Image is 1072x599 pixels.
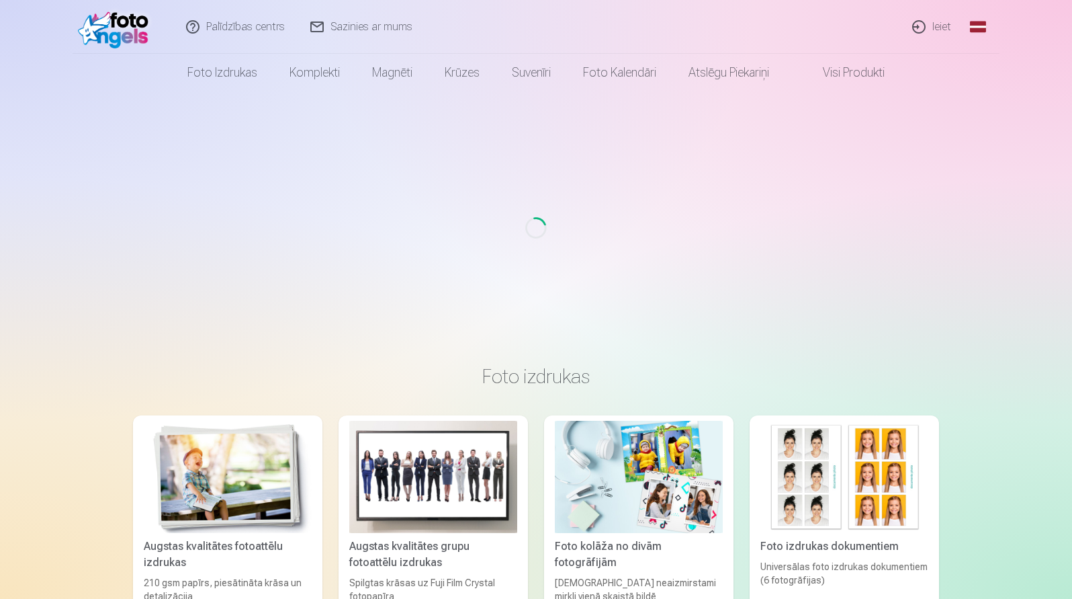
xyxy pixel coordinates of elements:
div: Augstas kvalitātes fotoattēlu izdrukas [138,538,317,571]
a: Foto izdrukas [171,54,273,91]
img: /fa1 [78,5,155,48]
a: Suvenīri [496,54,567,91]
div: Augstas kvalitātes grupu fotoattēlu izdrukas [344,538,523,571]
img: Foto izdrukas dokumentiem [760,421,928,533]
a: Atslēgu piekariņi [672,54,785,91]
div: Foto izdrukas dokumentiem [755,538,934,555]
a: Komplekti [273,54,356,91]
img: Augstas kvalitātes grupu fotoattēlu izdrukas [349,421,517,533]
a: Foto kalendāri [567,54,672,91]
img: Augstas kvalitātes fotoattēlu izdrukas [144,421,312,533]
a: Krūzes [429,54,496,91]
img: Foto kolāža no divām fotogrāfijām [555,421,723,533]
h3: Foto izdrukas [144,364,928,389]
a: Magnēti [356,54,429,91]
a: Visi produkti [785,54,901,91]
div: Foto kolāža no divām fotogrāfijām [549,538,728,571]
